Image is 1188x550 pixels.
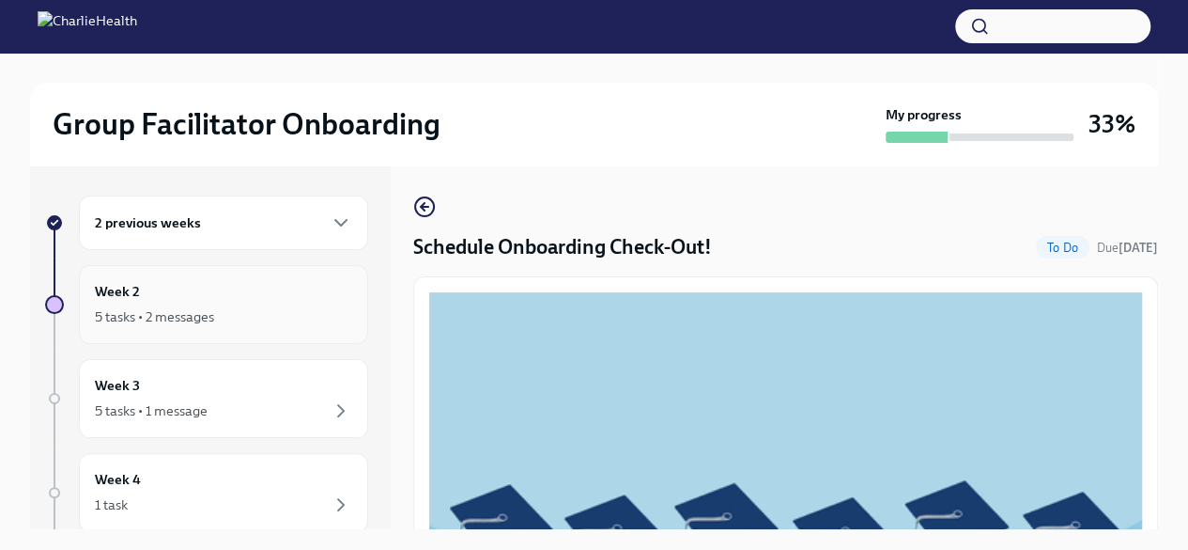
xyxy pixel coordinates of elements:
[95,375,140,396] h6: Week 3
[1088,107,1135,141] h3: 33%
[45,453,368,532] a: Week 41 task
[95,281,140,302] h6: Week 2
[45,265,368,344] a: Week 25 tasks • 2 messages
[45,359,368,438] a: Week 35 tasks • 1 message
[95,495,128,514] div: 1 task
[38,11,137,41] img: CharlieHealth
[1036,241,1089,255] span: To Do
[1097,239,1158,257] span: September 21st, 2025 15:47
[413,233,712,261] h4: Schedule Onboarding Check-Out!
[95,469,141,490] h6: Week 4
[95,401,208,420] div: 5 tasks • 1 message
[79,196,368,250] div: 2 previous weeks
[95,307,214,326] div: 5 tasks • 2 messages
[1119,241,1158,255] strong: [DATE]
[886,105,962,124] strong: My progress
[95,212,201,233] h6: 2 previous weeks
[1097,241,1158,255] span: Due
[53,105,440,143] h2: Group Facilitator Onboarding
